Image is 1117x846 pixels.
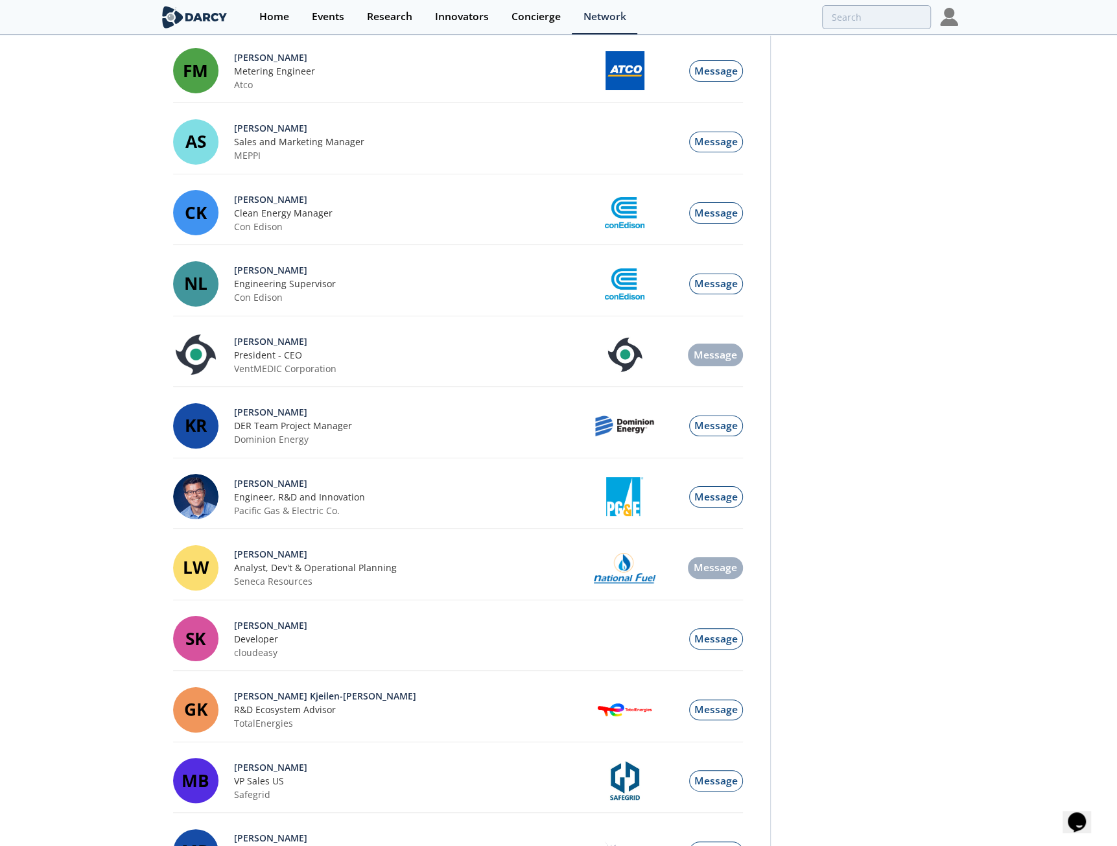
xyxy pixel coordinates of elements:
div: Innovators [435,12,489,22]
div: Developer [234,632,580,646]
div: Engineer, R&D and Innovation [234,490,580,504]
div: President - CEO [234,348,580,362]
a: VentMEDIC Corporation [234,362,336,375]
img: Pacific Gas & Electric Co. [606,477,643,516]
span: Message [694,206,738,220]
img: c7d10f97-7529-4440-8ac1-cfd10feeee69 [173,474,218,519]
button: Message [689,770,743,792]
div: Concierge [511,12,561,22]
img: Con Edison [605,268,644,300]
div: View Profile [234,263,580,277]
img: Safegrid [606,761,644,800]
div: NL [173,261,218,307]
div: GK [173,687,218,733]
div: Metering Engineer [234,64,580,78]
div: R&D Ecosystem Advisor [234,703,580,716]
div: Con Edison [234,220,580,233]
div: View Profile [234,760,580,774]
span: Message [694,418,738,432]
div: Engineering Supervisor [234,277,580,290]
button: Message [689,274,743,295]
div: View Profile [234,193,580,206]
div: MB [173,758,218,803]
img: 113ee03d-1353-4951-a420-0f2ac4efe64b [173,332,218,377]
div: SK [173,616,218,661]
button: Message [689,699,743,721]
div: Network [583,12,626,22]
div: FM [173,48,218,93]
div: DER Team Project Manager [234,419,580,432]
a: VentMEDIC Corporation [580,335,670,374]
div: cloudeasy [234,646,580,659]
div: View Profile [234,405,580,419]
img: Con Edison [605,197,644,228]
img: Seneca Resources [594,552,655,583]
button: Message [689,416,743,437]
div: LW [173,545,218,591]
div: Pacific Gas & Electric Co. [234,504,580,517]
span: Message [694,276,738,290]
div: Analyst, Dev't & Operational Planning [234,561,580,574]
div: View Profile [234,547,580,561]
div: MEPPI [234,148,580,162]
div: Dominion Energy [234,432,580,446]
img: TotalEnergies [597,694,652,725]
span: Message [694,489,738,504]
a: Safegrid [234,788,270,801]
button: Message [689,628,743,650]
div: Atco [234,78,580,91]
span: Message [694,702,738,716]
button: Message [688,557,743,580]
div: Home [259,12,289,22]
div: Seneca Resources [234,574,580,588]
div: TotalEnergies [234,716,580,730]
div: KR [173,403,218,449]
span: Message [694,134,738,148]
div: Sales and Marketing Manager [234,135,580,148]
img: Profile [940,8,958,26]
input: Advanced Search [822,5,931,29]
div: Con Edison [234,290,580,304]
div: AS [173,119,218,165]
div: View Profile [234,476,580,490]
img: Dominion Energy [595,416,653,436]
div: Clean Energy Manager [234,206,580,220]
a: Safegrid [580,761,670,800]
button: Message [689,132,743,153]
button: Message [689,486,743,508]
span: Message [694,347,737,363]
div: View Profile [234,335,580,348]
div: View Profile [234,51,580,64]
div: View Profile [234,618,580,632]
img: logo-wide.svg [159,6,230,29]
span: Message [694,560,737,576]
button: Message [688,344,743,366]
div: CK [173,190,218,235]
span: Message [694,64,738,78]
img: VentMEDIC Corporation [606,335,644,374]
img: Atco [606,51,644,90]
iframe: chat widget [1063,794,1104,833]
span: Message [694,773,738,788]
button: Message [689,60,743,82]
div: View Profile [234,831,580,845]
button: Message [689,202,743,224]
div: View Profile [234,689,580,703]
span: Message [694,631,738,646]
div: Research [367,12,412,22]
div: VP Sales US [234,774,580,788]
div: View Profile [234,121,580,135]
div: Events [312,12,344,22]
